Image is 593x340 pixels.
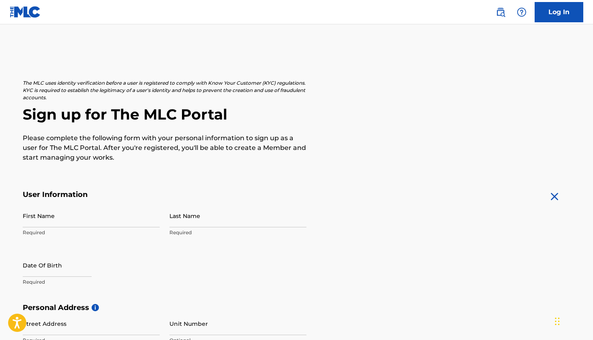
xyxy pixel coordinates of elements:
h5: Personal Address [23,303,571,312]
p: Required [169,229,306,236]
p: Please complete the following form with your personal information to sign up as a user for The ML... [23,133,306,163]
p: Required [23,229,160,236]
div: Chatwidget [552,301,593,340]
img: close [548,190,561,203]
iframe: Chat Widget [552,301,593,340]
p: Required [23,278,160,286]
span: i [92,304,99,311]
div: Help [514,4,530,20]
div: Slepen [555,309,560,334]
h2: Sign up for The MLC Portal [23,105,571,124]
img: help [517,7,527,17]
a: Log In [535,2,583,22]
h5: User Information [23,190,306,199]
img: MLC Logo [10,6,41,18]
img: search [496,7,505,17]
p: The MLC uses identity verification before a user is registered to comply with Know Your Customer ... [23,79,306,101]
a: Public Search [492,4,509,20]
